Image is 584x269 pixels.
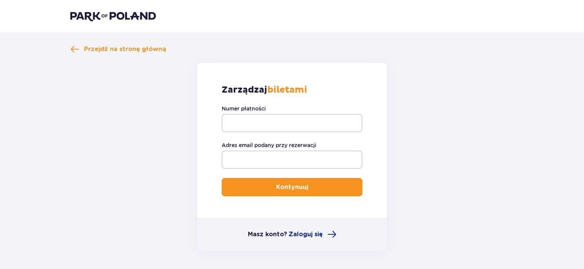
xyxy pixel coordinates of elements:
span: Przejdź na stronę główną [84,45,166,53]
button: Kontynuuj [222,178,362,196]
p: Zarządzaj [222,84,307,96]
p: Masz konto? [248,230,287,239]
strong: biletami [267,84,307,96]
p: Kontynuuj [276,183,308,191]
label: Adres email podany przy rezerwacji [222,141,316,149]
span: Zaloguj się [289,230,323,239]
a: Przejdź na stronę główną [70,45,166,54]
label: Numer płatności [222,105,266,112]
a: Zaloguj się [289,230,336,239]
img: Park of Poland logo [70,11,156,21]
